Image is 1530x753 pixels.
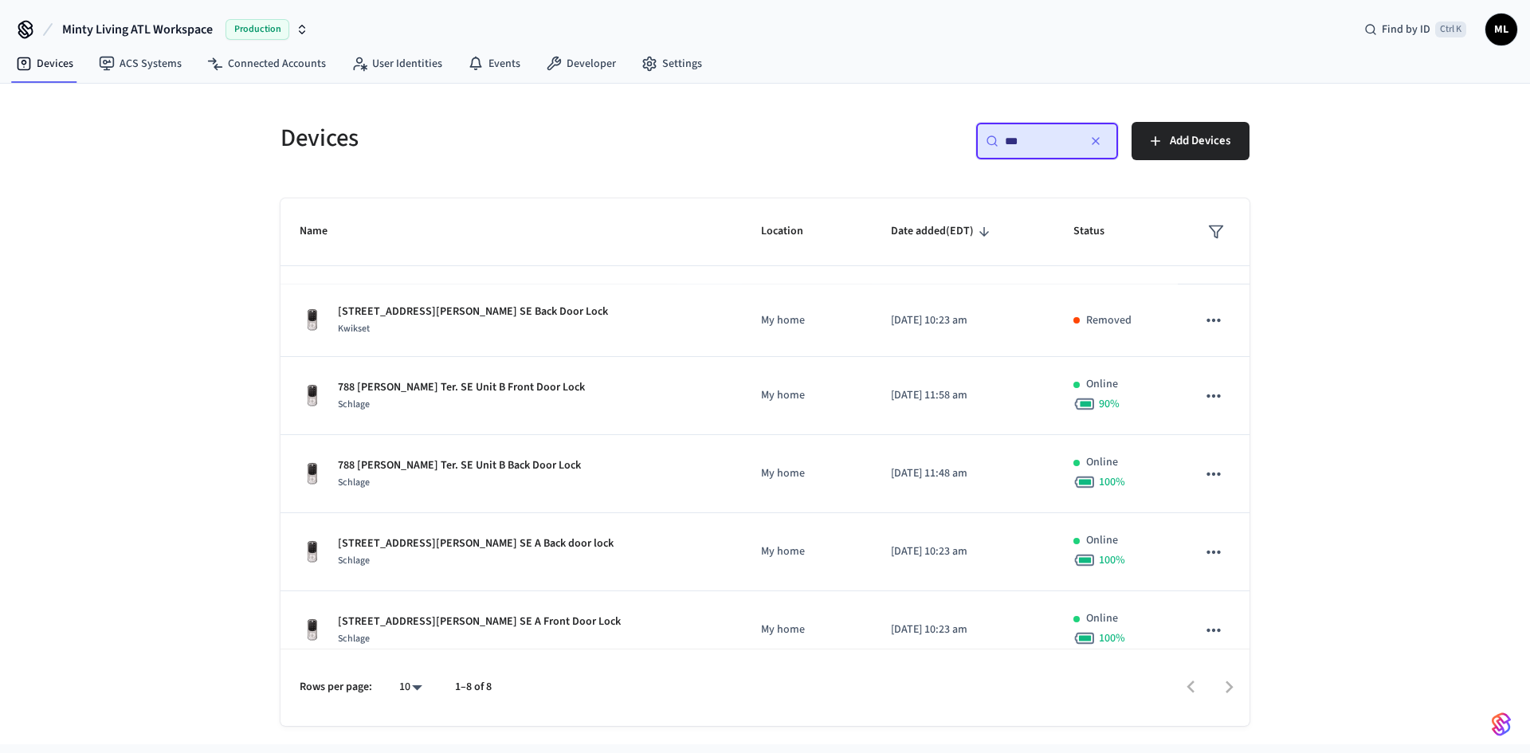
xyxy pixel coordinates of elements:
[62,20,213,39] span: Minty Living ATL Workspace
[1485,14,1517,45] button: ML
[338,535,614,552] p: [STREET_ADDRESS][PERSON_NAME] SE A Back door lock
[338,476,370,489] span: Schlage
[1086,376,1118,393] p: Online
[761,219,824,244] span: Location
[891,622,1035,638] p: [DATE] 10:23 am
[1086,610,1118,627] p: Online
[280,122,755,155] h5: Devices
[1382,22,1430,37] span: Find by ID
[1132,122,1249,160] button: Add Devices
[629,49,715,78] a: Settings
[1086,454,1118,471] p: Online
[1099,552,1125,568] span: 100 %
[1487,15,1516,44] span: ML
[194,49,339,78] a: Connected Accounts
[226,19,289,40] span: Production
[761,543,853,560] p: My home
[1099,630,1125,646] span: 100 %
[3,49,86,78] a: Devices
[300,461,325,487] img: Yale Assure Touchscreen Wifi Smart Lock, Satin Nickel, Front
[300,383,325,409] img: Yale Assure Touchscreen Wifi Smart Lock, Satin Nickel, Front
[891,219,994,244] span: Date added(EDT)
[300,679,372,696] p: Rows per page:
[1435,22,1466,37] span: Ctrl K
[761,312,853,329] p: My home
[86,49,194,78] a: ACS Systems
[1086,312,1132,329] p: Removed
[300,308,325,333] img: Yale Assure Touchscreen Wifi Smart Lock, Satin Nickel, Front
[1086,532,1118,549] p: Online
[300,618,325,643] img: Yale Assure Touchscreen Wifi Smart Lock, Satin Nickel, Front
[391,676,430,699] div: 10
[891,387,1035,404] p: [DATE] 11:58 am
[891,312,1035,329] p: [DATE] 10:23 am
[338,632,370,645] span: Schlage
[338,614,621,630] p: [STREET_ADDRESS][PERSON_NAME] SE A Front Door Lock
[1099,396,1120,412] span: 90 %
[533,49,629,78] a: Developer
[455,49,533,78] a: Events
[338,322,370,335] span: Kwikset
[891,543,1035,560] p: [DATE] 10:23 am
[338,379,585,396] p: 788 [PERSON_NAME] Ter. SE Unit B Front Door Lock
[761,622,853,638] p: My home
[1351,15,1479,44] div: Find by IDCtrl K
[300,219,348,244] span: Name
[300,539,325,565] img: Yale Assure Touchscreen Wifi Smart Lock, Satin Nickel, Front
[1170,131,1230,151] span: Add Devices
[761,387,853,404] p: My home
[339,49,455,78] a: User Identities
[761,465,853,482] p: My home
[1099,474,1125,490] span: 100 %
[455,679,492,696] p: 1–8 of 8
[1073,219,1125,244] span: Status
[338,457,581,474] p: 788 [PERSON_NAME] Ter. SE Unit B Back Door Lock
[891,465,1035,482] p: [DATE] 11:48 am
[338,554,370,567] span: Schlage
[338,304,608,320] p: [STREET_ADDRESS][PERSON_NAME] SE Back Door Lock
[1492,712,1511,737] img: SeamLogoGradient.69752ec5.svg
[338,398,370,411] span: Schlage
